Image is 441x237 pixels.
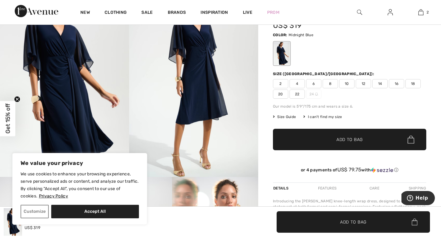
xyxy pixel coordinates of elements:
[401,191,435,206] iframe: Opens a widget where you can find more information
[306,79,321,88] span: 6
[51,205,139,218] button: Accept All
[277,211,430,233] button: Add to Bag
[274,42,290,65] div: Midnight Blue
[15,5,58,17] img: 1ère Avenue
[383,9,398,16] a: Sign In
[336,136,363,143] span: Add to Bag
[290,90,305,99] span: 22
[273,33,287,37] span: Color:
[14,96,20,102] button: Close teaser
[357,9,362,16] img: search the website
[273,114,296,120] span: Size Guide
[80,10,90,16] a: New
[4,208,22,236] img: Knee-Length Wrap Dress Style 261710
[289,33,313,37] span: Midnight Blue
[388,9,393,16] img: My Info
[315,93,318,96] img: ring-m.svg
[412,219,417,225] img: Bag.svg
[21,170,139,200] p: We use cookies to enhance your browsing experience, serve personalized ads or content, and analyz...
[4,104,11,134] span: Get 15% off
[201,10,228,16] span: Inspiration
[356,79,371,88] span: 12
[337,166,362,173] span: US$ 79.75
[427,10,429,15] span: 2
[168,10,186,16] a: Brands
[273,167,426,175] div: or 4 payments ofUS$ 79.75withSezzle Click to learn more about Sezzle
[273,183,290,194] div: Details
[405,79,421,88] span: 18
[323,79,338,88] span: 8
[389,79,404,88] span: 16
[273,90,288,99] span: 20
[339,79,355,88] span: 10
[273,129,426,150] button: Add to Bag
[273,21,301,30] span: US$ 319
[313,183,342,194] div: Features
[21,159,139,167] p: We value your privacy
[25,225,40,230] span: US$ 319
[273,79,288,88] span: 2
[273,71,375,77] div: Size ([GEOGRAPHIC_DATA]/[GEOGRAPHIC_DATA]):
[407,183,426,194] div: Shipping
[273,167,426,173] div: or 4 payments of with
[267,9,279,16] a: Prom
[340,219,366,225] span: Add to Bag
[371,167,393,173] img: Sezzle
[303,114,342,120] div: I can't find my size
[290,79,305,88] span: 4
[273,198,426,226] div: Introducing the [PERSON_NAME] knee-length wrap dress, designed to make a statement at both formal...
[39,193,68,199] a: Privacy Policy
[21,205,49,218] button: Customize
[273,104,426,109] div: Our model is 5'9"/175 cm and wears a size 6.
[364,183,385,194] div: Care
[372,79,388,88] span: 14
[141,10,153,16] a: Sale
[418,9,424,16] img: My Bag
[243,9,252,16] a: Live
[408,136,414,143] img: Bag.svg
[406,9,436,16] a: 2
[306,90,321,99] span: 24
[12,153,147,225] div: We value your privacy
[105,10,127,16] a: Clothing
